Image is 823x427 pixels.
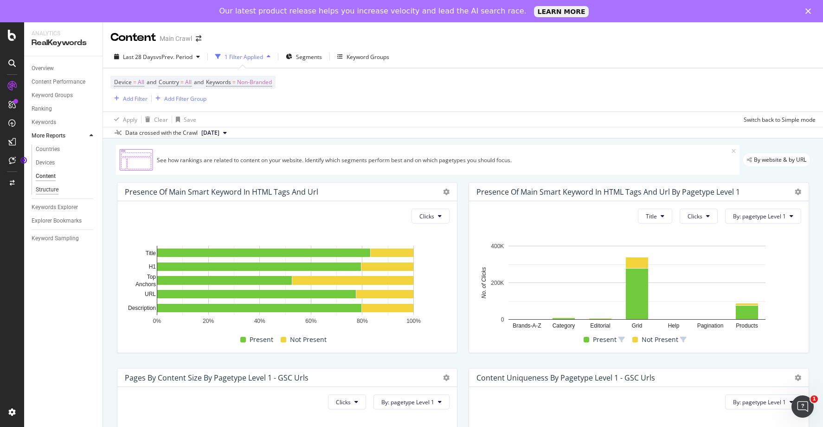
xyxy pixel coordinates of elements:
span: Device [114,78,132,86]
text: 100% [406,318,421,325]
button: 1 Filter Applied [212,49,274,64]
button: Keyword Groups [334,49,393,64]
a: More Reports [32,131,87,141]
div: Close [805,8,815,14]
span: vs Prev. Period [156,53,193,61]
button: By: pagetype Level 1 [725,209,801,223]
div: Ranking [32,104,52,114]
div: Presence Of Main Smart Keyword In HTML Tags and Url by pagetype Level 1 [476,187,740,197]
span: Clicks [419,212,434,220]
div: Explorer Bookmarks [32,216,82,226]
div: Data crossed with the Crawl [125,129,198,137]
text: H1 [149,264,156,270]
span: By: pagetype Level 1 [733,212,786,220]
span: All [138,76,144,89]
text: 60% [305,318,316,325]
div: Countries [36,145,60,154]
div: Main Crawl [160,34,192,43]
div: Keyword Sampling [32,234,79,243]
svg: A chart. [125,241,446,334]
div: Tooltip anchor [19,156,28,164]
div: See how rankings are related to content on your website. Identify which segments perform best and... [157,156,732,164]
a: Content [36,171,96,181]
text: URL [145,291,156,298]
a: Countries [36,145,96,154]
text: Help [668,323,680,329]
div: Presence Of Main Smart Keyword In HTML Tags and Url [125,187,318,197]
text: Pagination [697,323,724,329]
a: Keyword Sampling [32,234,96,243]
button: Title [638,209,672,223]
div: Overview [32,64,54,73]
text: Editorial [590,323,610,329]
div: More Reports [32,131,65,141]
text: 200K [491,280,504,286]
span: Clicks [688,212,702,220]
button: By: pagetype Level 1 [725,394,801,409]
text: Grid [632,323,643,329]
text: Title [146,250,156,256]
span: By: pagetype Level 1 [381,398,434,406]
span: Title [646,212,657,220]
span: Last 28 Days [123,53,156,61]
span: All [185,76,192,89]
span: 2025 Aug. 7th [201,129,219,137]
text: 0% [153,318,161,325]
span: and [147,78,156,86]
button: Switch back to Simple mode [740,112,816,127]
div: Clear [154,116,168,124]
button: Add Filter Group [152,93,206,104]
button: Clicks [411,209,450,223]
a: Devices [36,158,96,168]
span: Not Present [642,334,678,345]
img: kSbnAAAAABJRU5ErkJggg== [120,149,153,171]
text: Top [147,274,156,280]
span: = [232,78,236,86]
text: Category [553,323,575,329]
text: 400K [491,243,504,250]
button: Clicks [328,394,366,409]
div: Keyword Groups [347,53,389,61]
div: 1 Filter Applied [225,53,263,61]
span: Keywords [206,78,231,86]
span: Non-Branded [237,76,272,89]
svg: A chart. [476,241,798,334]
span: Not Present [290,334,327,345]
text: 0 [501,316,504,323]
text: 80% [357,318,368,325]
div: Content Performance [32,77,85,87]
div: RealKeywords [32,38,95,48]
div: Keyword Groups [32,91,73,100]
span: 1 [810,395,818,403]
div: arrow-right-arrow-left [196,35,201,42]
div: Content Uniqueness by pagetype Level 1 - GSC Urls [476,373,655,382]
div: Structure [36,185,58,195]
a: Structure [36,185,96,195]
span: Present [250,334,273,345]
text: Products [736,323,758,329]
a: Overview [32,64,96,73]
div: Keywords Explorer [32,203,78,212]
text: No. of Clicks [481,267,487,298]
text: Anchors [135,281,156,288]
a: Keyword Groups [32,91,96,100]
a: Ranking [32,104,96,114]
a: LEARN MORE [534,6,589,17]
button: Add Filter [110,93,148,104]
button: Clear [141,112,168,127]
span: By: pagetype Level 1 [733,398,786,406]
div: Content [110,30,156,46]
div: Our latest product release helps you increase velocity and lead the AI search race. [219,7,527,16]
div: Save [184,116,196,124]
text: 20% [203,318,214,325]
button: By: pagetype Level 1 [373,394,450,409]
div: legacy label [743,153,810,166]
div: Switch back to Simple mode [744,116,816,124]
button: Last 28 DaysvsPrev. Period [110,49,204,64]
span: By website & by URL [754,157,806,163]
div: Add Filter Group [164,95,206,103]
span: = [133,78,136,86]
div: Pages by Content Size by pagetype Level 1 - GSC Urls [125,373,309,382]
